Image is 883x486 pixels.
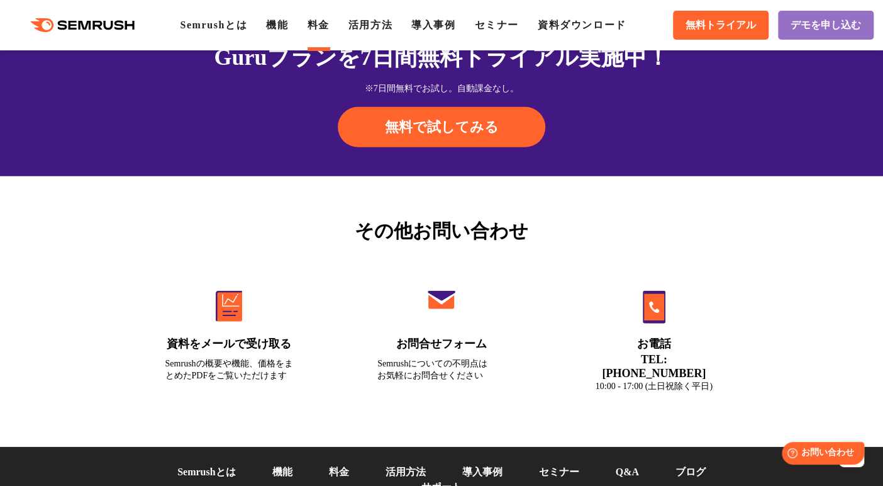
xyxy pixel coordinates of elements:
a: 料金 [307,20,329,30]
a: セミナー [474,20,518,30]
a: 資料ダウンロード [538,20,626,30]
a: 資料をメールで受け取る Semrushの概要や機能、価格をまとめたPDFをご覧いただけます [139,264,320,408]
a: 活用方法 [386,466,426,477]
iframe: Help widget launcher [771,437,869,472]
a: 導入事例 [411,20,455,30]
div: その他お問い合わせ [123,217,760,245]
a: Semrushとは [180,20,247,30]
a: 無料トライアル [673,11,769,40]
a: セミナー [539,466,579,477]
a: 導入事例 [462,466,503,477]
div: Semrushについての不明点は お気軽にお問合せください [377,358,506,381]
a: Q&A [616,466,639,477]
div: 資料をメールで受け取る [165,336,294,352]
div: Guruプランを7日間 [123,40,760,74]
span: 無料トライアル [686,19,756,32]
div: TEL: [PHONE_NUMBER] [590,353,718,380]
a: 無料で試してみる [338,107,545,147]
span: 無料トライアル実施中！ [417,45,669,70]
a: ブログ [675,466,706,477]
div: 10:00 - 17:00 (土日祝除く平日) [590,380,718,392]
div: お電話 [590,336,718,352]
div: Semrushの概要や機能、価格をまとめたPDFをご覧いただけます [165,358,294,381]
a: 機能 [272,466,292,477]
a: 料金 [329,466,349,477]
a: 機能 [266,20,288,30]
a: Semrushとは [177,466,235,477]
div: ※7日間無料でお試し。自動課金なし。 [123,82,760,95]
a: 活用方法 [348,20,392,30]
span: 無料で試してみる [385,118,499,137]
span: デモを申し込む [791,19,861,32]
a: デモを申し込む [778,11,874,40]
a: お問合せフォーム Semrushについての不明点はお気軽にお問合せください [351,264,532,408]
div: お問合せフォーム [377,336,506,352]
